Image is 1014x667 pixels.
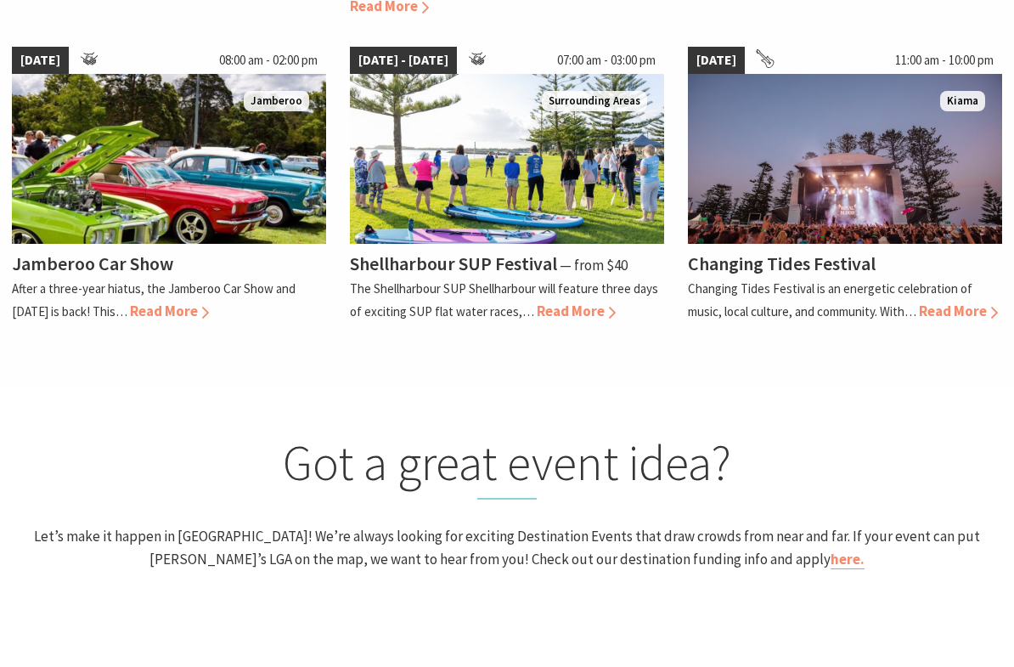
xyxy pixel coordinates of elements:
[537,302,616,320] span: Read More
[542,91,647,112] span: Surrounding Areas
[831,550,865,569] a: here.
[887,47,1002,74] span: 11:00 am - 10:00 pm
[7,433,1007,499] h2: Got a great event idea?
[350,252,557,275] h4: Shellharbour SUP Festival
[688,280,972,319] p: Changing Tides Festival is an energetic celebration of music, local culture, and community. With…
[12,47,326,323] a: [DATE] 08:00 am - 02:00 pm Jamberoo Car Show Jamberoo Jamberoo Car Show After a three-year hiatus...
[688,252,876,275] h4: Changing Tides Festival
[549,47,664,74] span: 07:00 am - 03:00 pm
[688,47,745,74] span: [DATE]
[940,91,985,112] span: Kiama
[350,47,664,323] a: [DATE] - [DATE] 07:00 am - 03:00 pm Jodie Edwards Welcome to Country Surrounding Areas Shellharbo...
[7,525,1007,571] p: Let’s make it happen in [GEOGRAPHIC_DATA]! We’re always looking for exciting Destination Events t...
[350,74,664,244] img: Jodie Edwards Welcome to Country
[560,256,628,274] span: ⁠— from $40
[12,252,173,275] h4: Jamberoo Car Show
[350,47,457,74] span: [DATE] - [DATE]
[12,280,296,319] p: After a three-year hiatus, the Jamberoo Car Show and [DATE] is back! This…
[12,47,69,74] span: [DATE]
[130,302,209,320] span: Read More
[688,47,1002,323] a: [DATE] 11:00 am - 10:00 pm Changing Tides Main Stage Kiama Changing Tides Festival Changing Tides...
[211,47,326,74] span: 08:00 am - 02:00 pm
[688,74,1002,244] img: Changing Tides Main Stage
[919,302,998,320] span: Read More
[350,280,658,319] p: The Shellharbour SUP Shellharbour will feature three days of exciting SUP flat water races,…
[244,91,309,112] span: Jamberoo
[12,74,326,244] img: Jamberoo Car Show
